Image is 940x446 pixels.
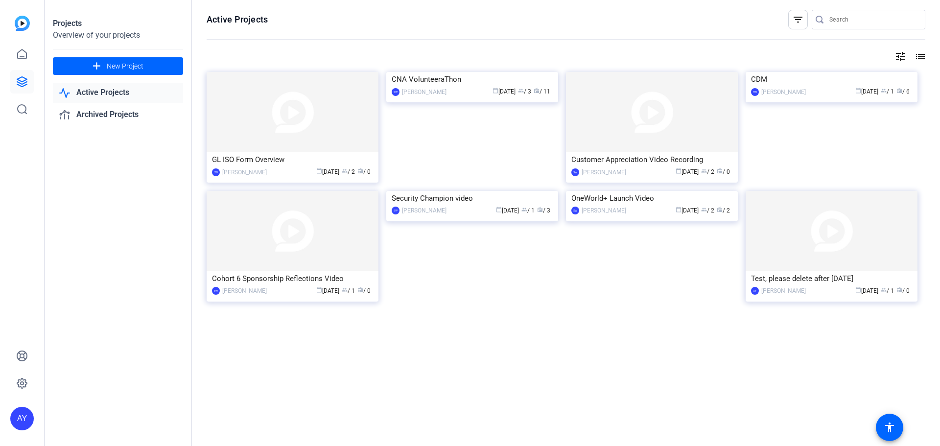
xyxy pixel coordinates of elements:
[701,168,707,174] span: group
[582,206,626,215] div: [PERSON_NAME]
[537,207,543,212] span: radio
[518,88,524,94] span: group
[881,88,894,95] span: / 1
[496,207,519,214] span: [DATE]
[342,168,355,175] span: / 2
[751,72,912,87] div: CDM
[676,168,681,174] span: calendar_today
[91,60,103,72] mat-icon: add
[222,167,267,177] div: [PERSON_NAME]
[855,88,878,95] span: [DATE]
[212,287,220,295] div: SW
[792,14,804,25] mat-icon: filter_list
[717,168,723,174] span: radio
[855,287,861,293] span: calendar_today
[53,105,183,125] a: Archived Projects
[53,18,183,29] div: Projects
[676,168,699,175] span: [DATE]
[107,61,143,71] span: New Project
[761,87,806,97] div: [PERSON_NAME]
[402,206,446,215] div: [PERSON_NAME]
[357,287,371,294] span: / 0
[392,88,399,96] div: SW
[342,287,355,294] span: / 1
[212,168,220,176] div: SW
[717,207,723,212] span: radio
[521,207,527,212] span: group
[881,287,887,293] span: group
[392,72,553,87] div: CNA VolunteeraThon
[717,168,730,175] span: / 0
[53,29,183,41] div: Overview of your projects
[537,207,550,214] span: / 3
[701,207,707,212] span: group
[884,422,895,433] mat-icon: accessibility
[571,191,732,206] div: OneWorld+ Launch Video
[534,88,540,94] span: radio
[881,88,887,94] span: group
[855,88,861,94] span: calendar_today
[357,168,363,174] span: radio
[493,88,516,95] span: [DATE]
[914,50,925,62] mat-icon: list
[10,407,34,430] div: AY
[316,168,339,175] span: [DATE]
[896,287,902,293] span: radio
[701,168,714,175] span: / 2
[316,287,339,294] span: [DATE]
[357,287,363,293] span: radio
[316,287,322,293] span: calendar_today
[881,287,894,294] span: / 1
[342,168,348,174] span: group
[896,287,910,294] span: / 0
[518,88,531,95] span: / 3
[15,16,30,31] img: blue-gradient.svg
[571,152,732,167] div: Customer Appreciation Video Recording
[717,207,730,214] span: / 2
[496,207,502,212] span: calendar_today
[521,207,535,214] span: / 1
[761,286,806,296] div: [PERSON_NAME]
[222,286,267,296] div: [PERSON_NAME]
[676,207,699,214] span: [DATE]
[212,271,373,286] div: Cohort 6 Sponsorship Reflections Video
[571,207,579,214] div: SW
[894,50,906,62] mat-icon: tune
[534,88,550,95] span: / 11
[571,168,579,176] div: SW
[402,87,446,97] div: [PERSON_NAME]
[342,287,348,293] span: group
[751,287,759,295] div: AY
[751,271,912,286] div: Test, please delete after [DATE]
[493,88,498,94] span: calendar_today
[855,287,878,294] span: [DATE]
[829,14,917,25] input: Search
[582,167,626,177] div: [PERSON_NAME]
[896,88,902,94] span: radio
[207,14,268,25] h1: Active Projects
[212,152,373,167] div: GL ISO Form Overview
[392,191,553,206] div: Security Champion video
[701,207,714,214] span: / 2
[53,83,183,103] a: Active Projects
[53,57,183,75] button: New Project
[392,207,399,214] div: SW
[316,168,322,174] span: calendar_today
[751,88,759,96] div: SW
[896,88,910,95] span: / 6
[676,207,681,212] span: calendar_today
[357,168,371,175] span: / 0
